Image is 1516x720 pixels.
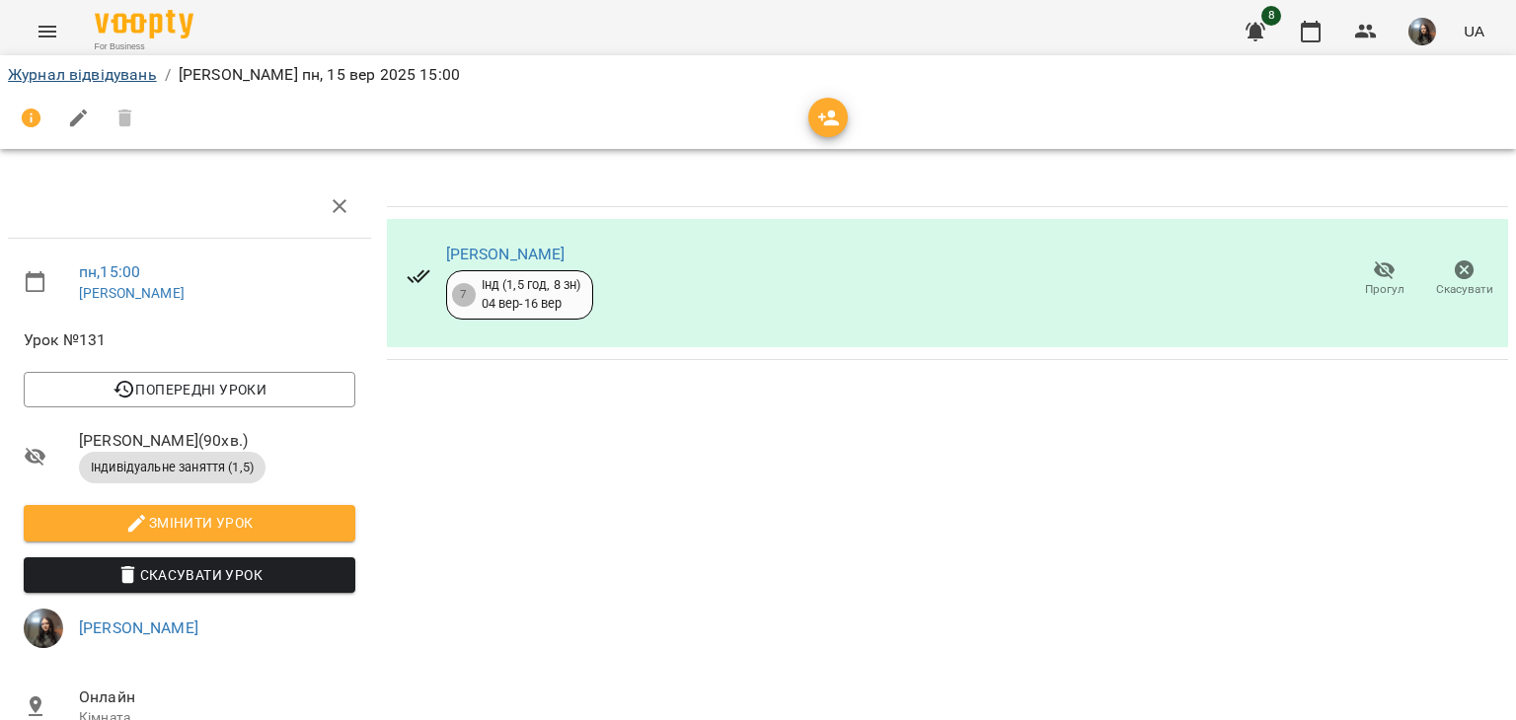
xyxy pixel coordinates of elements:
img: 3223da47ea16ff58329dec54ac365d5d.JPG [1408,18,1436,45]
img: Voopty Logo [95,10,193,38]
span: Індивідуальне заняття (1,5) [79,459,265,476]
span: Скасувати Урок [39,563,340,587]
button: Menu [24,8,71,55]
span: UA [1464,21,1484,41]
span: Попередні уроки [39,378,340,401]
nav: breadcrumb [8,63,1508,87]
div: Інд (1,5 год, 8 зн) 04 вер - 16 вер [482,276,581,313]
button: UA [1456,13,1492,49]
span: 8 [1261,6,1281,26]
span: Змінити урок [39,511,340,535]
span: Скасувати [1436,281,1493,298]
a: пн , 15:00 [79,262,140,281]
li: / [165,63,171,87]
a: [PERSON_NAME] [79,285,185,301]
span: For Business [95,40,193,53]
a: [PERSON_NAME] [79,618,198,637]
span: Урок №131 [24,328,355,352]
button: Скасувати Урок [24,557,355,593]
a: Журнал відвідувань [8,65,157,84]
div: 7 [452,283,476,307]
button: Змінити урок [24,505,355,540]
button: Попередні уроки [24,372,355,407]
span: [PERSON_NAME] ( 90 хв. ) [79,429,355,453]
span: Прогул [1365,281,1404,298]
button: Скасувати [1424,252,1504,307]
a: [PERSON_NAME] [446,245,566,263]
p: [PERSON_NAME] пн, 15 вер 2025 15:00 [179,63,460,87]
span: Онлайн [79,685,355,709]
button: Прогул [1344,252,1424,307]
img: 3223da47ea16ff58329dec54ac365d5d.JPG [24,609,63,648]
